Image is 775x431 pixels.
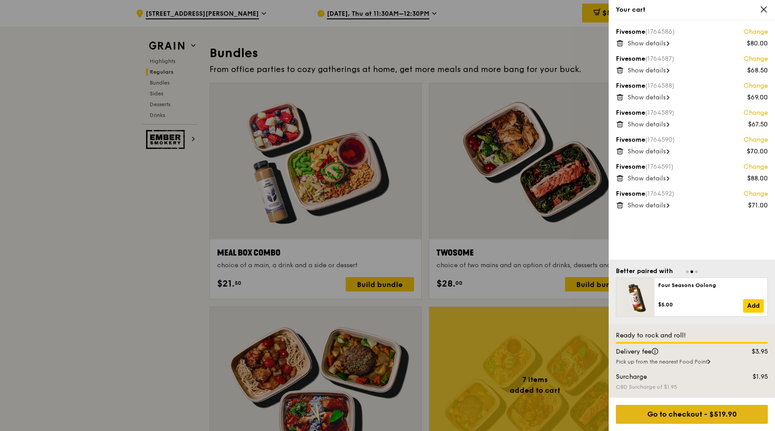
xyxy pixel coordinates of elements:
span: Show details [628,40,666,47]
a: Add [743,299,764,313]
div: $71.00 [748,201,768,210]
div: $80.00 [747,39,768,48]
div: Your cart [616,5,768,14]
span: Show details [628,202,666,209]
a: Change [744,27,768,36]
div: Go to checkout - $519.90 [616,405,768,424]
div: $5.00 [658,301,743,308]
span: Show details [628,148,666,155]
div: $88.00 [747,174,768,183]
a: Change [744,108,768,117]
div: $68.50 [747,66,768,75]
span: Show details [628,121,666,128]
div: Fivesome [616,27,768,36]
a: Change [744,81,768,90]
span: (1764588) [645,82,674,90]
div: Pick up from the nearest Food Point [616,358,768,365]
div: Surcharge [610,373,733,382]
div: Better paired with [616,267,673,276]
span: Show details [628,67,666,74]
div: $69.00 [747,93,768,102]
span: Go to slide 1 [686,270,689,273]
span: Go to slide 3 [695,270,698,273]
a: Change [744,162,768,171]
a: Change [744,189,768,198]
a: Change [744,135,768,144]
span: (1764587) [645,55,674,63]
div: Fivesome [616,81,768,90]
div: $67.50 [748,120,768,129]
div: Fivesome [616,54,768,63]
span: (1764586) [645,28,675,36]
div: $70.00 [747,147,768,156]
div: $1.95 [733,373,774,382]
span: Show details [628,175,666,182]
div: Four Seasons Oolong [658,282,764,289]
div: Ready to rock and roll! [616,331,768,340]
div: Fivesome [616,162,768,171]
span: (1764592) [645,190,674,198]
div: Delivery fee [610,347,733,356]
span: Go to slide 2 [690,270,693,273]
a: Change [744,54,768,63]
span: Show details [628,94,666,101]
div: Fivesome [616,135,768,144]
div: Fivesome [616,189,768,198]
span: (1764590) [645,136,675,144]
span: (1764589) [645,109,674,117]
div: $3.95 [733,347,774,356]
div: Fivesome [616,108,768,117]
span: (1764591) [645,163,673,171]
div: CBD Surcharge of $1.95 [616,383,768,391]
